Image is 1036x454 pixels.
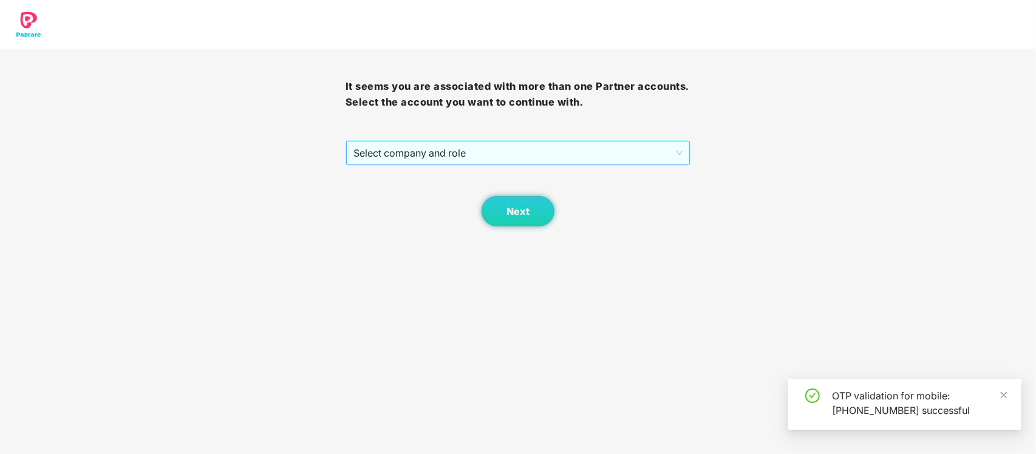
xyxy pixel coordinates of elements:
[832,388,1007,418] div: OTP validation for mobile: [PHONE_NUMBER] successful
[346,79,691,110] h3: It seems you are associated with more than one Partner accounts. Select the account you want to c...
[1000,391,1008,399] span: close
[506,206,530,217] span: Next
[353,141,683,164] span: Select company and role
[805,388,820,403] span: check-circle
[482,196,554,226] button: Next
